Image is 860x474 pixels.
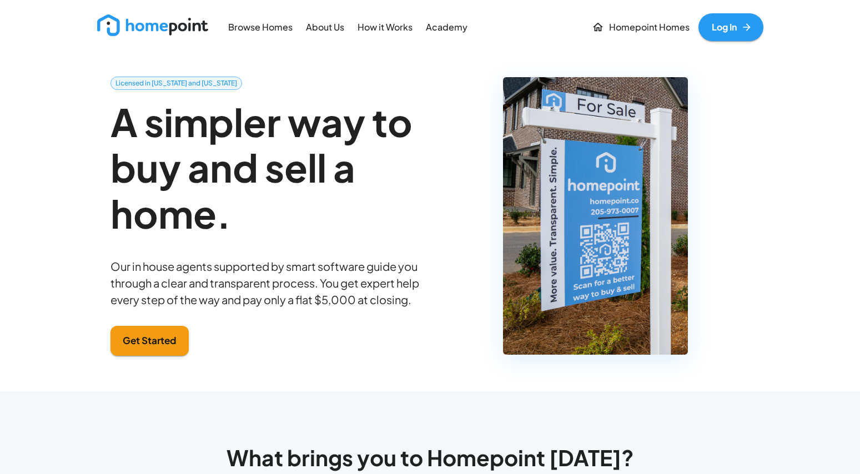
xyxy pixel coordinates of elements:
[110,326,189,356] button: Get Started
[609,21,690,34] p: Homepoint Homes
[110,258,419,308] p: Our in house agents supported by smart software guide you through a clear and transparent process...
[587,13,694,41] a: Homepoint Homes
[224,14,297,39] a: Browse Homes
[128,445,732,471] h4: What brings you to Homepoint [DATE]?
[301,14,349,39] a: About Us
[353,14,417,39] a: How it Works
[503,77,688,355] img: Homepoint For Sale Sign
[111,78,242,88] span: Licensed in [US_STATE] and [US_STATE]
[358,21,413,34] p: How it Works
[421,14,472,39] a: Academy
[97,14,208,36] img: new_logo_light.png
[110,99,419,236] h2: A simpler way to buy and sell a home.
[228,21,293,34] p: Browse Homes
[306,21,344,34] p: About Us
[426,21,467,34] p: Academy
[698,13,763,41] a: Log In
